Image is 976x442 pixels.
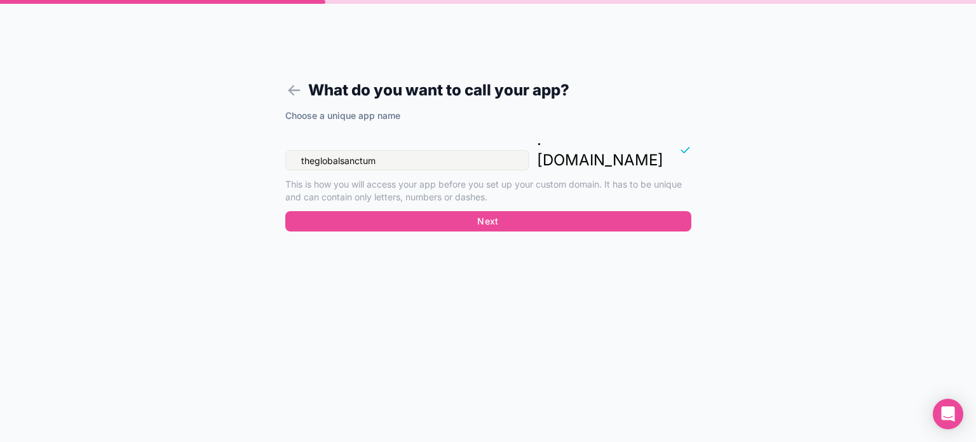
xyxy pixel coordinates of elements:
p: . [DOMAIN_NAME] [537,130,663,170]
input: theglobalsanctum [285,150,529,170]
button: Next [285,211,691,231]
div: Open Intercom Messenger [933,399,963,429]
label: Choose a unique app name [285,109,400,122]
p: This is how you will access your app before you set up your custom domain. It has to be unique an... [285,178,691,204]
h1: What do you want to call your app? [285,79,691,102]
